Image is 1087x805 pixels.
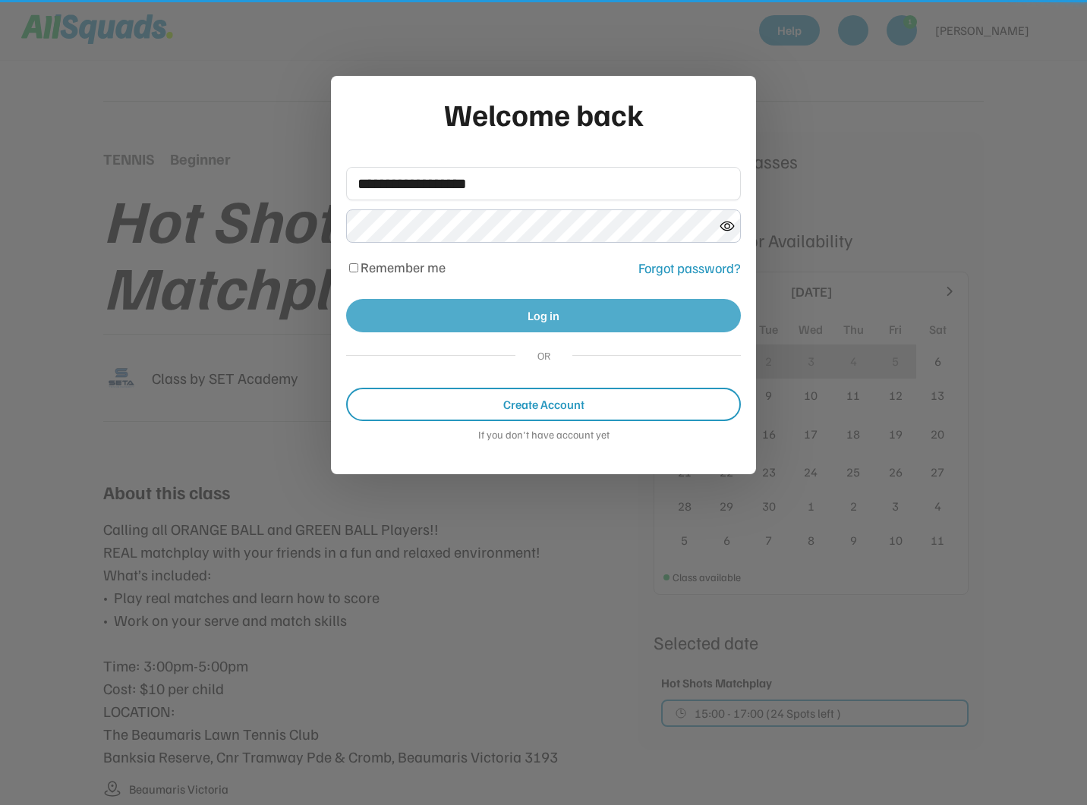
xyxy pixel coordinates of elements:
[346,429,741,444] div: If you don't have account yet
[361,259,446,275] label: Remember me
[638,258,741,278] div: Forgot password?
[346,388,741,421] button: Create Account
[346,91,741,137] div: Welcome back
[346,299,741,332] button: Log in
[531,347,557,363] div: OR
